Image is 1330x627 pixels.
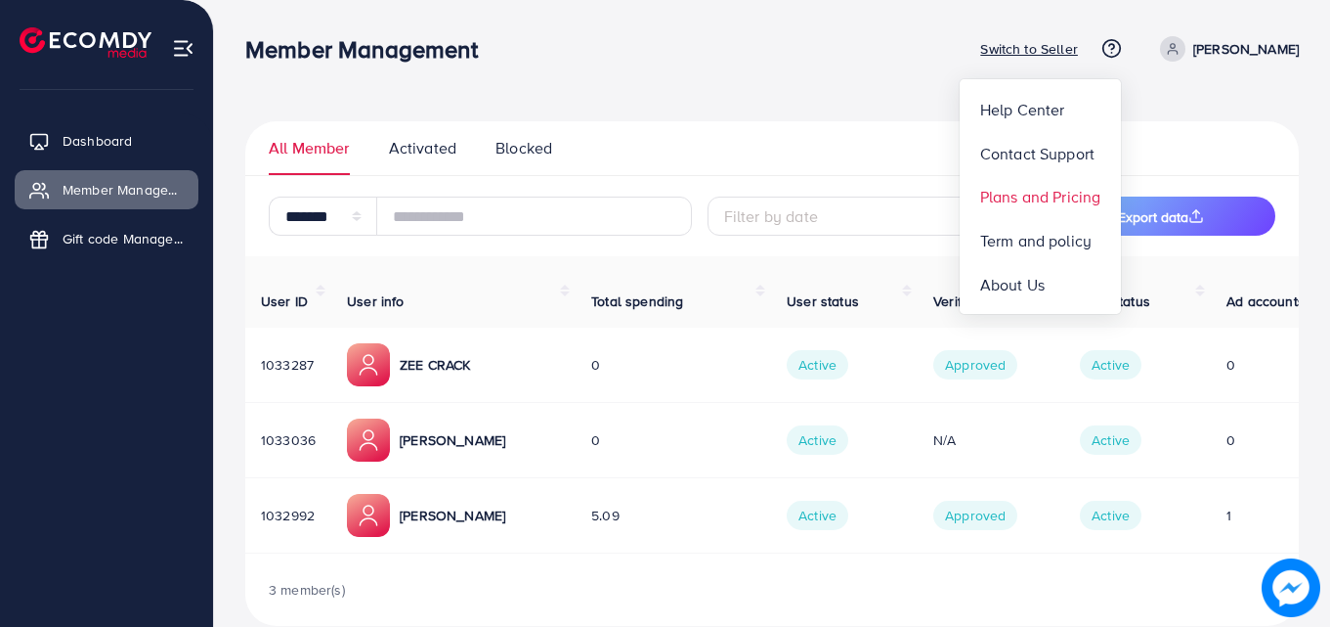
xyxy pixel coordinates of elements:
span: User status [787,291,859,311]
h3: Member Management [245,35,493,64]
span: 0 [591,355,600,375]
span: Term and policy [980,229,1092,252]
span: Contact Support [980,142,1094,165]
span: Plans and Pricing [980,185,1101,208]
span: N/A [933,430,956,450]
span: Active [1080,425,1141,455]
span: Active [1080,350,1141,380]
span: Blocked [495,137,552,159]
span: Member Management [63,180,184,200]
span: User info [347,291,404,311]
span: Active [1080,501,1141,530]
span: Approved [933,501,1017,530]
img: ic-member-manager.00abd3e0.svg [347,419,390,462]
span: Ad accounts [1226,291,1305,311]
p: [PERSON_NAME] [400,504,505,527]
span: Verify status [933,291,1011,311]
img: ic-member-manager.00abd3e0.svg [347,343,390,386]
img: logo [20,27,151,58]
span: 1033036 [261,430,316,450]
img: image [1262,559,1320,617]
span: 1 [1226,506,1231,525]
span: Active [787,501,848,530]
span: Help Center [980,98,1065,121]
span: 1033287 [261,355,314,375]
span: 1032992 [261,506,315,525]
a: Dashboard [15,121,198,160]
p: Switch to Seller [980,37,1078,61]
span: 5.09 [591,506,620,525]
span: About Us [980,273,1045,296]
span: Approved [933,350,1017,380]
span: All Member [269,137,350,159]
a: Gift code Management [15,219,198,258]
img: menu [172,37,194,60]
p: [PERSON_NAME] [400,428,505,452]
span: Filter by date [724,205,818,227]
span: 0 [591,430,600,450]
span: Export data [1118,207,1204,227]
img: ic-member-manager.00abd3e0.svg [347,494,390,537]
a: [PERSON_NAME] [1152,36,1299,62]
span: 0 [1226,430,1235,450]
span: 3 member(s) [269,580,345,600]
span: 0 [1226,355,1235,375]
p: [PERSON_NAME] [1193,37,1299,61]
span: Active [787,425,848,455]
span: Activated [389,137,456,159]
span: Gift code Management [63,229,184,248]
span: User ID [261,291,308,311]
button: Export data [1048,197,1276,236]
span: Total spending [591,291,683,311]
span: Dashboard [63,131,132,151]
span: Active [787,350,848,380]
a: Member Management [15,170,198,209]
p: ZEE CRACK [400,353,470,377]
